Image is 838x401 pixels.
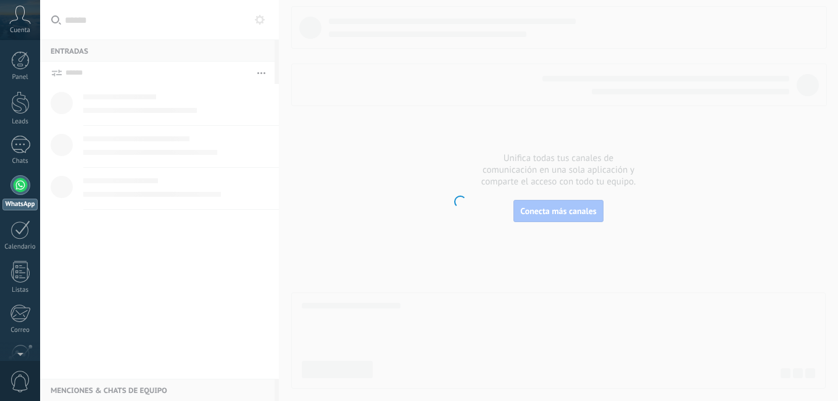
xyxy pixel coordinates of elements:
[2,73,38,81] div: Panel
[2,326,38,334] div: Correo
[2,157,38,165] div: Chats
[2,286,38,294] div: Listas
[2,118,38,126] div: Leads
[2,243,38,251] div: Calendario
[2,199,38,210] div: WhatsApp
[10,27,30,35] span: Cuenta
